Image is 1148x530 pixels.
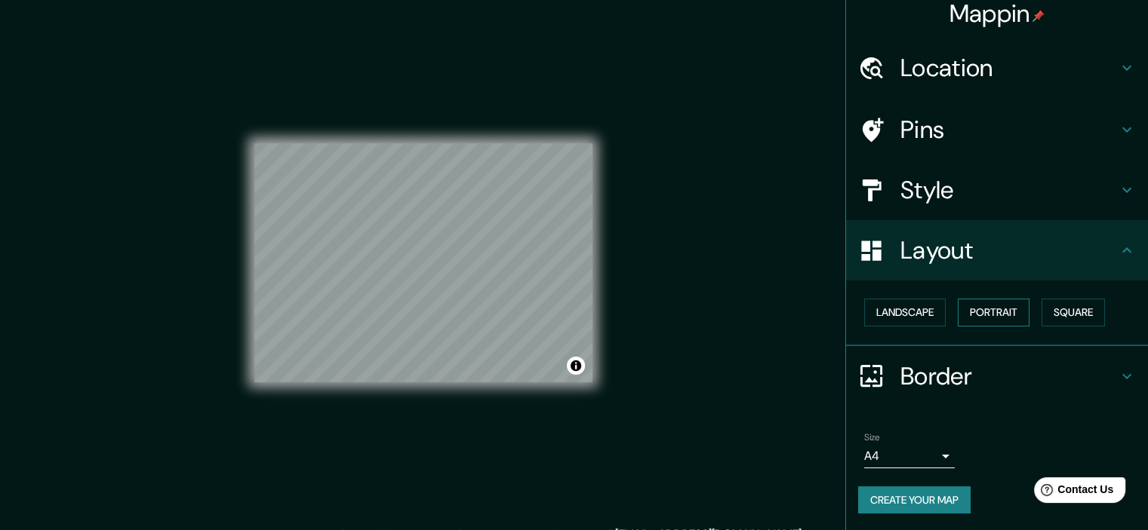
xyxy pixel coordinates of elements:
h4: Style [900,175,1118,205]
button: Toggle attribution [567,357,585,375]
h4: Border [900,361,1118,391]
button: Portrait [958,299,1030,326]
h4: Pins [900,115,1118,145]
canvas: Map [254,143,592,382]
button: Landscape [864,299,946,326]
button: Create your map [858,486,971,514]
h4: Location [900,53,1118,83]
div: A4 [864,444,955,468]
div: Border [846,346,1148,406]
div: Pins [846,100,1148,160]
button: Square [1042,299,1105,326]
h4: Layout [900,235,1118,265]
div: Style [846,160,1148,220]
div: Location [846,38,1148,98]
label: Size [864,430,880,443]
iframe: Help widget launcher [1014,471,1131,513]
img: pin-icon.png [1033,10,1045,22]
div: Layout [846,220,1148,280]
